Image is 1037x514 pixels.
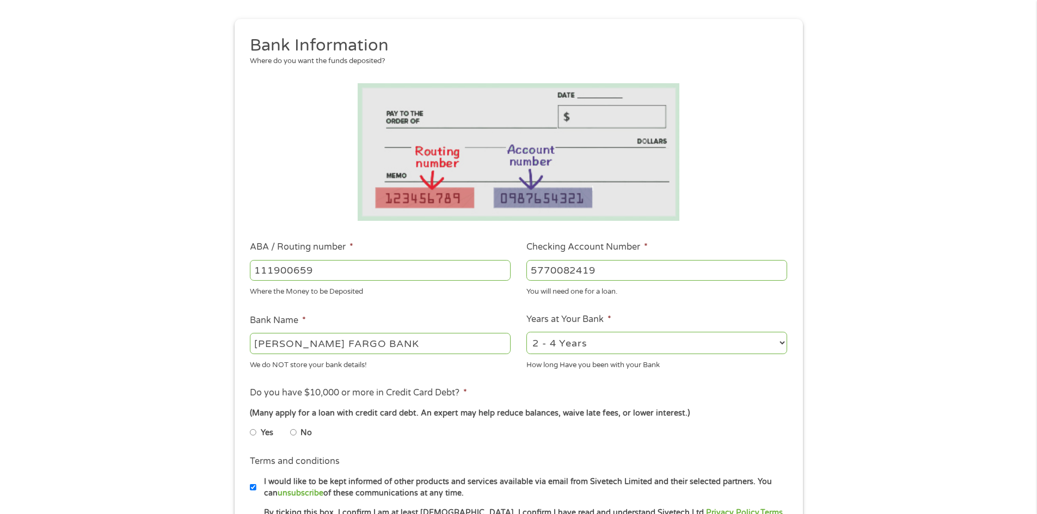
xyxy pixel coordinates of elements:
[250,407,787,419] div: (Many apply for a loan with credit card debt. An expert may help reduce balances, waive late fees...
[250,241,353,253] label: ABA / Routing number
[278,488,323,498] a: unsubscribe
[526,283,787,298] div: You will need one for a loan.
[250,387,467,399] label: Do you have $10,000 or more in Credit Card Debt?
[250,260,511,281] input: 263177916
[526,314,611,325] label: Years at Your Bank
[526,356,787,370] div: How long Have you been with your Bank
[250,283,511,298] div: Where the Money to be Deposited
[250,56,779,67] div: Where do you want the funds deposited?
[300,427,312,439] label: No
[250,35,779,57] h2: Bank Information
[250,356,511,370] div: We do NOT store your bank details!
[256,476,790,499] label: I would like to be kept informed of other products and services available via email from Sivetech...
[250,456,340,467] label: Terms and conditions
[358,83,680,221] img: Routing number location
[526,241,648,253] label: Checking Account Number
[250,315,306,326] label: Bank Name
[261,427,273,439] label: Yes
[526,260,787,281] input: 345634636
